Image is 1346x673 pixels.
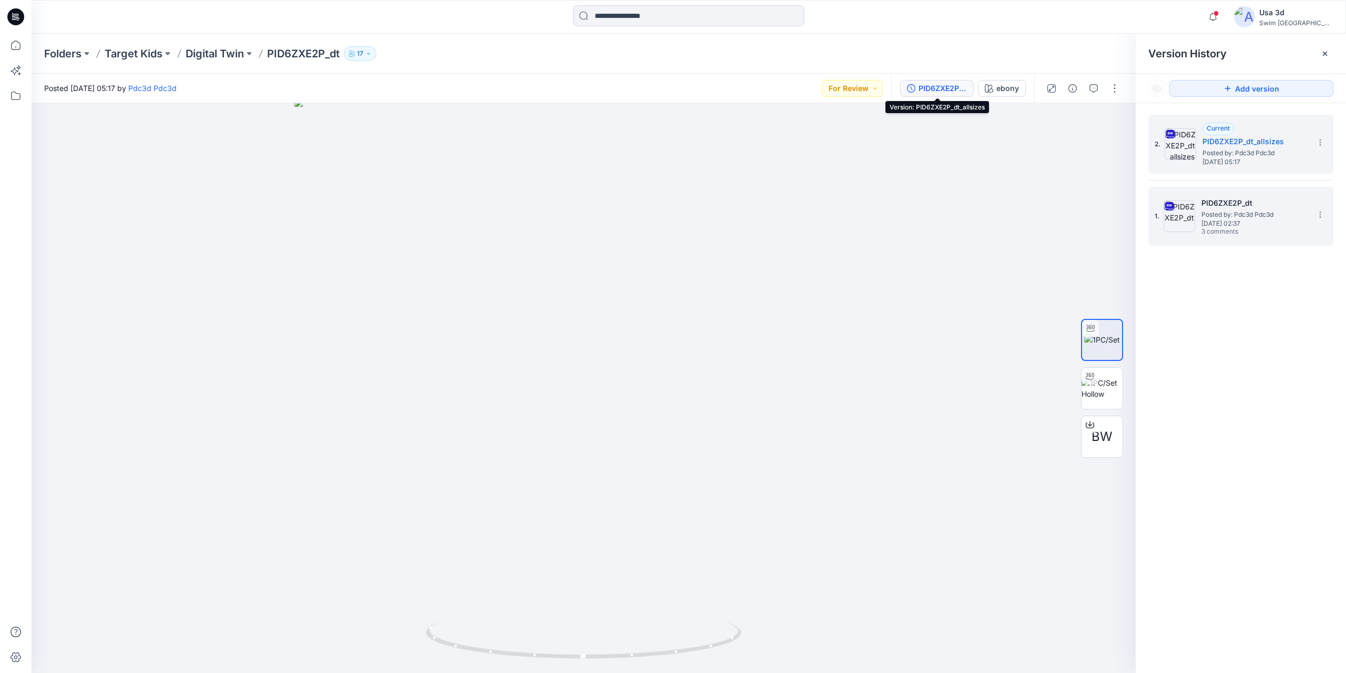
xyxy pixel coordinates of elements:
[996,83,1019,94] div: ebony
[1082,377,1123,399] img: 1PC/Set Hollow
[1148,47,1227,60] span: Version History
[128,84,177,93] a: Pdc3d Pdc3d
[1202,148,1308,158] span: Posted by: Pdc3d Pdc3d
[1155,139,1160,149] span: 2.
[44,46,81,61] a: Folders
[1207,124,1230,132] span: Current
[1234,6,1255,27] img: avatar
[1155,212,1159,221] span: 1.
[1259,19,1333,27] div: Swim [GEOGRAPHIC_DATA]
[294,98,873,673] img: eyJhbGciOiJIUzI1NiIsImtpZCI6IjAiLCJzbHQiOiJzZXMiLCJ0eXAiOiJKV1QifQ.eyJkYXRhIjp7InR5cGUiOiJzdG9yYW...
[1164,200,1195,232] img: PID6ZXE2P_dt
[1201,228,1275,236] span: 3 comments
[1092,427,1113,446] span: BW
[978,80,1026,97] button: ebony
[919,83,967,94] div: PID6ZXE2P_dt_allsizes
[1064,80,1081,97] button: Details
[1169,80,1333,97] button: Add version
[1084,334,1120,345] img: 1PC/Set
[1202,135,1308,148] h5: PID6ZXE2P_dt_allsizes
[900,80,974,97] button: PID6ZXE2P_dt_allsizes
[1202,158,1308,166] span: [DATE] 05:17
[105,46,162,61] a: Target Kids
[1201,197,1307,209] h5: PID6ZXE2P_dt
[344,46,376,61] button: 17
[267,46,340,61] p: PID6ZXE2P_dt
[44,83,177,94] span: Posted [DATE] 05:17 by
[1165,128,1196,160] img: PID6ZXE2P_dt_allsizes
[357,48,363,59] p: 17
[186,46,244,61] a: Digital Twin
[1259,6,1333,19] div: Usa 3d
[1148,80,1165,97] button: Show Hidden Versions
[1201,220,1307,227] span: [DATE] 02:37
[1321,49,1329,58] button: Close
[1201,209,1307,220] span: Posted by: Pdc3d Pdc3d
